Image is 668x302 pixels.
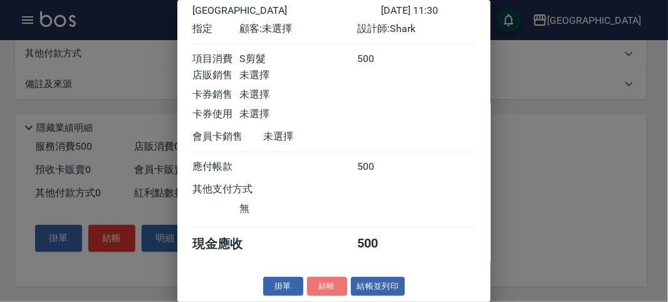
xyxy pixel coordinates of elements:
div: 500 [358,236,405,253]
div: 未選擇 [239,69,357,82]
div: [DATE] 11:30 [381,4,476,16]
div: 500 [358,53,405,66]
div: 店販銷售 [192,69,239,82]
button: 掛單 [263,277,303,296]
button: 結帳 [307,277,347,296]
div: 其他支付方式 [192,183,287,196]
div: 無 [239,202,357,216]
div: 現金應收 [192,236,263,253]
div: 500 [358,160,405,174]
div: S剪髮 [239,53,357,66]
div: 未選擇 [239,88,357,102]
div: 未選擇 [239,108,357,121]
div: 項目消費 [192,53,239,66]
button: 結帳並列印 [351,277,405,296]
div: [GEOGRAPHIC_DATA] [192,4,381,16]
div: 卡券銷售 [192,88,239,102]
div: 未選擇 [263,130,381,143]
div: 會員卡銷售 [192,130,263,143]
div: 指定 [192,23,239,36]
div: 應付帳款 [192,160,239,174]
div: 顧客: 未選擇 [239,23,357,36]
div: 設計師: Shark [358,23,476,36]
div: 卡券使用 [192,108,239,121]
